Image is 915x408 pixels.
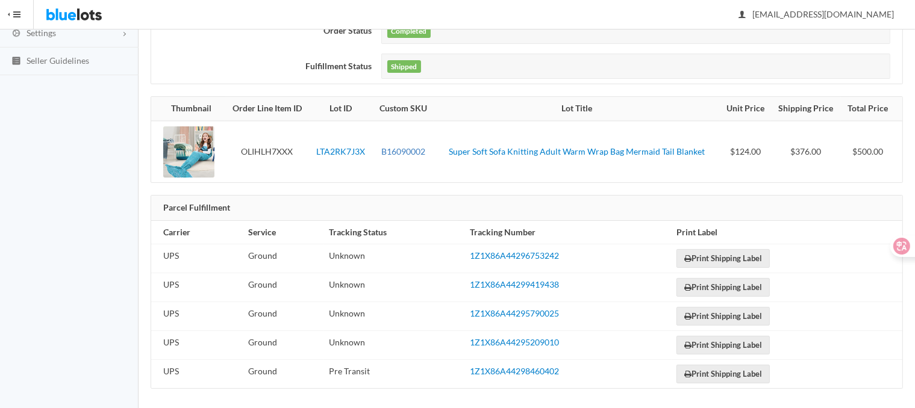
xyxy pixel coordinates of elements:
a: Super Soft Sofa Knitting Adult Warm Wrap Bag Mermaid Tail Blanket [449,146,705,156]
th: Service [243,221,324,244]
a: Print Shipping Label [676,307,770,326]
td: Ground [243,302,324,331]
td: Ground [243,244,324,273]
td: $500.00 [841,121,902,182]
ion-icon: cog [10,28,22,40]
th: Lot Title [434,97,720,121]
td: Ground [243,331,324,360]
label: Shipped [387,60,421,73]
span: Settings [27,28,56,38]
th: Print Label [672,221,902,244]
a: 1Z1X86A44298460402 [470,366,559,376]
th: Order Status [151,13,376,49]
th: Total Price [841,97,902,121]
a: Print Shipping Label [676,336,770,354]
ion-icon: list box [10,56,22,67]
td: Unknown [324,244,465,273]
td: UPS [151,244,243,273]
a: 1Z1X86A44296753242 [470,250,559,261]
td: Unknown [324,302,465,331]
td: $376.00 [771,121,840,182]
span: [EMAIL_ADDRESS][DOMAIN_NAME] [739,9,894,19]
th: Custom SKU [372,97,434,121]
a: Print Shipping Label [676,365,770,383]
th: Tracking Number [465,221,672,244]
a: 1Z1X86A44295790025 [470,308,559,318]
th: Tracking Status [324,221,465,244]
td: UPS [151,331,243,360]
th: Order Line Item ID [225,97,310,121]
a: 1Z1X86A44295209010 [470,337,559,347]
th: Lot ID [310,97,372,121]
td: Unknown [324,273,465,302]
ion-icon: person [736,10,748,21]
div: Parcel Fulfillment [151,196,902,221]
a: B16090002 [381,146,425,156]
td: UPS [151,360,243,389]
th: Shipping Price [771,97,840,121]
th: Carrier [151,221,243,244]
label: Completed [387,25,431,38]
td: Ground [243,273,324,302]
a: Print Shipping Label [676,249,770,268]
a: LTA2RK7J3X [316,146,365,156]
td: Pre Transit [324,360,465,389]
a: 1Z1X86A44299419438 [470,279,559,289]
td: OLIHLH7XXX [225,121,310,182]
th: Fulfillment Status [151,49,376,84]
span: Seller Guidelines [27,55,89,66]
td: UPS [151,302,243,331]
a: Print Shipping Label [676,278,770,297]
td: Unknown [324,331,465,360]
th: Thumbnail [151,97,225,121]
td: UPS [151,273,243,302]
td: Ground [243,360,324,389]
td: $124.00 [720,121,771,182]
th: Unit Price [720,97,771,121]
